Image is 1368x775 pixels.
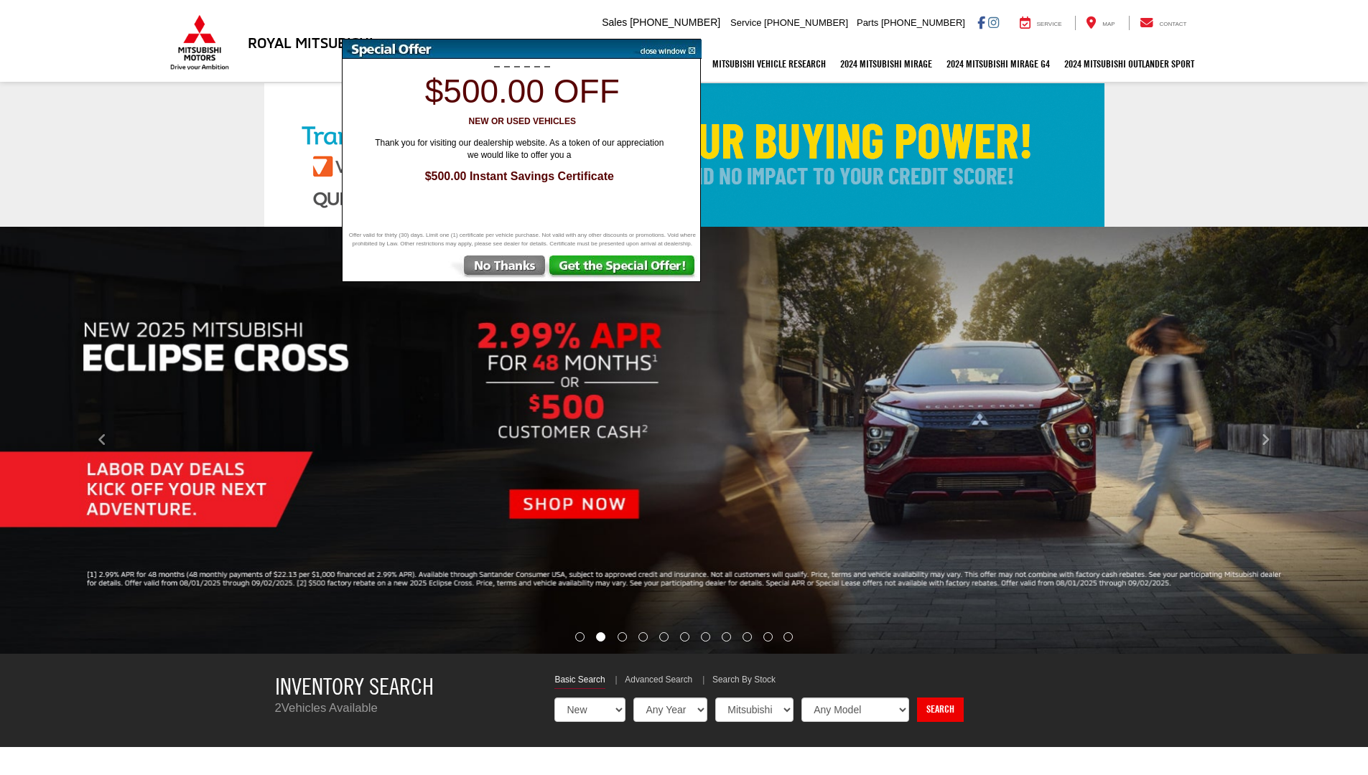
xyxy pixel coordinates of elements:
[346,231,698,248] span: Offer valid for thirty (30) days. Limit one (1) certificate per vehicle purchase. Not valid with ...
[715,697,794,722] select: Choose Make from the dropdown
[602,17,627,28] span: Sales
[705,46,833,82] a: Mitsubishi Vehicle Research
[712,674,776,688] a: Search By Stock
[1129,16,1198,30] a: Contact
[1075,16,1125,30] a: Map
[554,697,625,722] select: Choose Vehicle Condition from the dropdown
[881,17,965,28] span: [PHONE_NUMBER]
[275,701,281,715] span: 2
[350,73,694,110] h1: $500.00 off
[801,697,909,722] select: Choose Model from the dropdown
[167,14,232,70] img: Mitsubishi
[548,255,700,281] img: Get the Special Offer
[917,697,964,722] a: Search
[988,17,999,28] a: Instagram: Click to visit our Instagram page
[977,17,985,28] a: Facebook: Click to visit our Facebook page
[1159,21,1186,27] span: Contact
[275,700,534,717] p: Vehicles Available
[833,46,939,82] a: 2024 Mitsubishi Mirage
[350,117,694,126] h3: New or Used Vehicles
[857,17,878,28] span: Parts
[1037,21,1062,27] span: Service
[275,674,534,699] h3: Inventory Search
[365,137,674,161] span: Thank you for visiting our dealership website. As a token of our appreciation we would like to of...
[630,17,720,28] span: [PHONE_NUMBER]
[1009,16,1073,30] a: Service
[764,17,848,28] span: [PHONE_NUMBER]
[629,39,702,59] img: close window
[248,34,373,50] h3: Royal Mitsubishi
[358,169,681,185] span: $500.00 Instant Savings Certificate
[448,255,548,281] img: No Thanks, Continue to Website
[1163,255,1368,625] button: Click to view next picture.
[1057,46,1201,82] a: 2024 Mitsubishi Outlander SPORT
[730,17,761,28] span: Service
[554,674,605,689] a: Basic Search
[625,674,692,688] a: Advanced Search
[633,697,707,722] select: Choose Year from the dropdown
[343,39,630,59] img: Special Offer
[1102,21,1115,27] span: Map
[939,46,1057,82] a: 2024 Mitsubishi Mirage G4
[264,83,1104,227] img: Check Your Buying Power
